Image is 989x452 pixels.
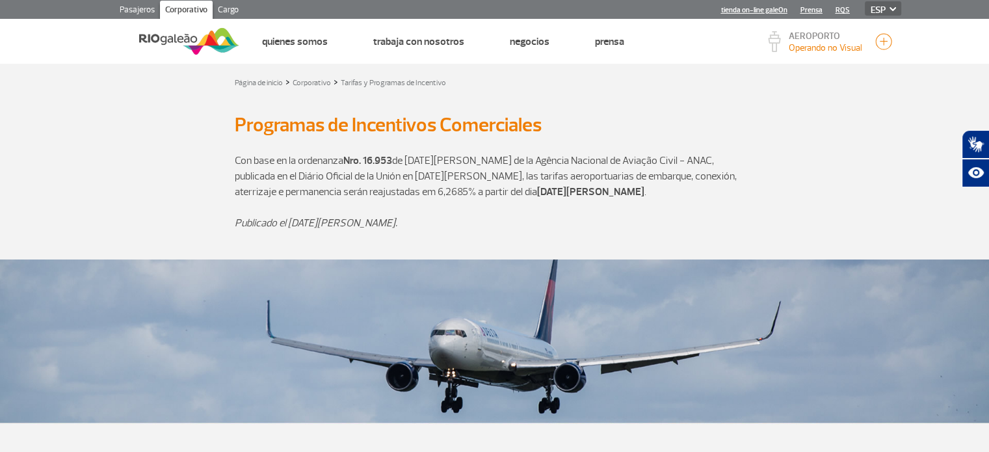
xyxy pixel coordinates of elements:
a: Corporativo [160,1,213,21]
a: Cargo [213,1,244,21]
a: Prensa [595,35,624,48]
a: Corporativo [293,78,331,88]
p: Con base en la ordenanza de [DATE][PERSON_NAME] de la Agência Nacional de Aviação Civil - ANAC, p... [235,153,755,200]
a: RQS [836,6,850,14]
a: tienda on-line galeOn [721,6,787,14]
a: Prensa [800,6,823,14]
a: Pasajeros [114,1,160,21]
a: Tarifas y Programas de Incentivo [341,78,446,88]
strong: Nro. 16.953 [343,154,392,167]
a: Trabaja con nosotros [373,35,464,48]
h2: Programas de Incentivos Comerciales [235,113,755,137]
button: Abrir tradutor de língua de sinais. [962,130,989,159]
em: Publicado el [DATE][PERSON_NAME]. [235,217,397,230]
p: Visibilidade de 10000m [789,41,862,55]
a: Negocios [510,35,549,48]
p: AEROPORTO [789,32,862,41]
a: > [285,74,290,89]
div: Plugin de acessibilidade da Hand Talk. [962,130,989,187]
strong: [DATE][PERSON_NAME] [537,185,644,198]
a: Quienes somos [262,35,328,48]
a: > [334,74,338,89]
a: Página de inicio [235,78,283,88]
button: Abrir recursos assistivos. [962,159,989,187]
